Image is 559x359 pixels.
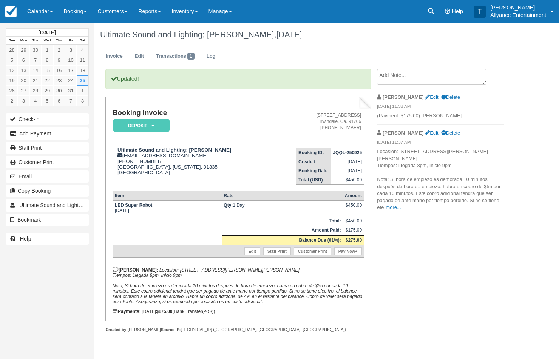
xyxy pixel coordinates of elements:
[202,309,213,314] small: (POS)
[6,96,18,106] a: 2
[156,309,172,314] strong: $175.00
[65,86,77,96] a: 31
[113,118,167,132] a: Deposit
[296,148,331,158] th: Booking ID:
[77,65,88,75] a: 18
[161,327,181,332] strong: Source IP:
[41,37,53,45] th: Wed
[65,55,77,65] a: 10
[6,142,89,154] a: Staff Print
[41,65,53,75] a: 15
[201,49,221,64] a: Log
[296,166,331,175] th: Booking Date:
[53,75,65,86] a: 23
[41,55,53,65] a: 8
[345,203,362,214] div: $450.00
[77,37,88,45] th: Sat
[150,49,200,64] a: Transactions1
[115,203,152,208] strong: LED Super Robot
[113,191,222,201] th: Item
[53,55,65,65] a: 9
[105,327,371,333] div: [PERSON_NAME] [TECHNICAL_ID] ([GEOGRAPHIC_DATA], [GEOGRAPHIC_DATA], [GEOGRAPHIC_DATA])
[6,185,89,197] button: Copy Booking
[53,65,65,75] a: 16
[383,130,424,136] strong: [PERSON_NAME]
[29,45,41,55] a: 30
[18,75,29,86] a: 20
[222,226,343,235] th: Amount Paid:
[77,75,88,86] a: 25
[65,96,77,106] a: 7
[29,37,41,45] th: Tue
[377,103,504,112] em: [DATE] 11:38 AM
[6,214,89,226] button: Bookmark
[113,119,170,132] em: Deposit
[65,75,77,86] a: 24
[263,247,291,255] a: Staff Print
[377,112,504,120] p: (Payment: $175.00) [PERSON_NAME]
[19,202,132,208] span: Ultimate Sound and Lighting; [PERSON_NAME]
[113,267,158,273] strong: [PERSON_NAME]:
[445,9,450,14] i: Help
[6,170,89,183] button: Email
[452,8,463,14] span: Help
[425,130,438,136] a: Edit
[425,94,438,100] a: Edit
[343,226,364,235] td: $175.00
[41,96,53,106] a: 5
[18,96,29,106] a: 3
[377,148,504,211] p: Locasion: [STREET_ADDRESS][PERSON_NAME][PERSON_NAME] Tiempos: Llegada 8pm, Inicio 9pm Nota; Si ho...
[18,55,29,65] a: 6
[41,45,53,55] a: 1
[100,30,508,39] h1: Ultimate Sound and Lighting; [PERSON_NAME],
[6,86,18,96] a: 26
[333,150,362,155] strong: JQQL-250925
[53,37,65,45] th: Thu
[222,235,343,245] th: Balance Due (61%):
[224,203,233,208] strong: Qty
[331,157,364,166] td: [DATE]
[105,327,128,332] strong: Created by:
[113,201,222,216] td: [DATE]
[77,45,88,55] a: 4
[65,65,77,75] a: 17
[29,96,41,106] a: 4
[6,113,89,125] button: Check-in
[18,45,29,55] a: 29
[105,69,371,89] p: Updated!
[29,65,41,75] a: 14
[6,233,89,245] a: Help
[346,238,362,243] strong: $275.00
[6,37,18,45] th: Sun
[77,55,88,65] a: 11
[113,309,364,314] div: : [DATE] (Bank Transfer )
[386,204,401,210] a: more...
[6,127,89,140] button: Add Payment
[41,86,53,96] a: 29
[296,157,331,166] th: Created:
[18,37,29,45] th: Mon
[490,4,546,11] p: [PERSON_NAME]
[77,96,88,106] a: 8
[117,147,231,153] strong: Ultimate Sound and Lighting; [PERSON_NAME]
[29,75,41,86] a: 21
[296,175,331,185] th: Total (USD):
[100,49,128,64] a: Invoice
[343,216,364,226] td: $450.00
[113,109,273,117] h1: Booking Invoice
[334,247,362,255] a: Pay Now
[343,191,364,201] th: Amount
[6,75,18,86] a: 19
[20,236,31,242] b: Help
[5,6,17,17] img: checkfront-main-nav-mini-logo.png
[377,139,504,147] em: [DATE] 11:37 AM
[65,45,77,55] a: 3
[113,267,362,304] em: Locasion: [STREET_ADDRESS][PERSON_NAME][PERSON_NAME] Tiempos: Llegada 8pm, Inicio 9pm Nota; Si ho...
[222,191,343,201] th: Rate
[65,37,77,45] th: Fri
[244,247,260,255] a: Edit
[490,11,546,19] p: Allyance Entertainment
[29,86,41,96] a: 28
[41,75,53,86] a: 22
[6,45,18,55] a: 28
